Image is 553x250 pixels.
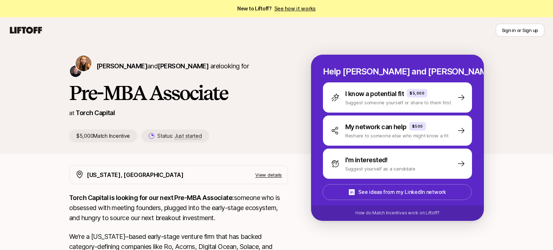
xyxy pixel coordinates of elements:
p: View details [255,171,282,178]
p: Status: [157,132,202,140]
p: Help [PERSON_NAME] and [PERSON_NAME] hire [323,67,472,77]
p: See ideas from my LinkedIn network [358,188,446,196]
p: $5,000 Match Incentive [69,129,137,142]
a: Torch Capital [76,109,115,117]
p: someone who is obsessed with meeting founders, plugged into the early-stage ecosystem, and hungry... [69,193,288,223]
h1: Pre-MBA Associate [69,82,288,104]
p: $5,000 [410,90,424,96]
p: Reshare to someone else who might know a fit [345,132,449,139]
span: New to Liftoff? [237,4,316,13]
p: Suggest yourself as a candidate [345,165,415,172]
button: See ideas from my LinkedIn network [323,184,472,200]
p: at [69,108,74,118]
p: are looking for [96,61,249,71]
span: [PERSON_NAME] [158,62,208,70]
p: How do Match Incentives work on Liftoff? [355,210,440,216]
button: Sign in or Sign up [496,24,544,37]
p: I know a potential fit [345,89,404,99]
p: I'm interested! [345,155,388,165]
p: My network can help [345,122,406,132]
p: $500 [412,123,423,129]
img: Christopher Harper [70,65,81,77]
strong: Torch Capital is looking for our next Pre-MBA Associate: [69,194,234,201]
p: Suggest someone yourself or share to them first [345,99,451,106]
span: and [147,62,208,70]
span: Just started [175,133,202,139]
span: [PERSON_NAME] [96,62,147,70]
img: Katie Reiner [76,55,91,71]
a: See how it works [274,5,316,12]
p: [US_STATE], [GEOGRAPHIC_DATA] [87,170,184,179]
